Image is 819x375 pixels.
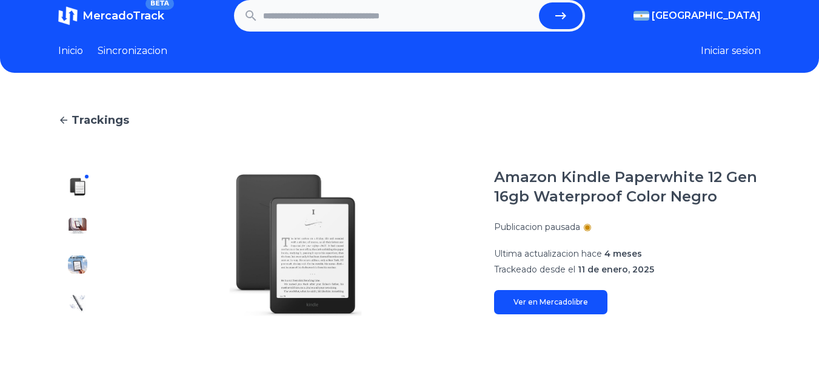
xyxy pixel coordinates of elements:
[121,167,470,323] img: Amazon Kindle Paperwhite 12 Gen 16gb Waterproof Color Negro
[58,44,83,58] a: Inicio
[578,264,654,275] span: 11 de enero, 2025
[68,255,87,274] img: Amazon Kindle Paperwhite 12 Gen 16gb Waterproof Color Negro
[652,8,761,23] span: [GEOGRAPHIC_DATA]
[58,112,761,129] a: Trackings
[58,6,164,25] a: MercadoTrackBETA
[701,44,761,58] button: Iniciar sesion
[68,177,87,197] img: Amazon Kindle Paperwhite 12 Gen 16gb Waterproof Color Negro
[98,44,167,58] a: Sincronizacion
[58,6,78,25] img: MercadoTrack
[604,248,642,259] span: 4 meses
[494,221,580,233] p: Publicacion pausada
[68,216,87,235] img: Amazon Kindle Paperwhite 12 Gen 16gb Waterproof Color Negro
[494,264,575,275] span: Trackeado desde el
[633,8,761,23] button: [GEOGRAPHIC_DATA]
[68,294,87,313] img: Amazon Kindle Paperwhite 12 Gen 16gb Waterproof Color Negro
[494,167,761,206] h1: Amazon Kindle Paperwhite 12 Gen 16gb Waterproof Color Negro
[82,9,164,22] span: MercadoTrack
[494,248,602,259] span: Ultima actualizacion hace
[72,112,129,129] span: Trackings
[633,11,649,21] img: Argentina
[494,290,607,314] a: Ver en Mercadolibre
